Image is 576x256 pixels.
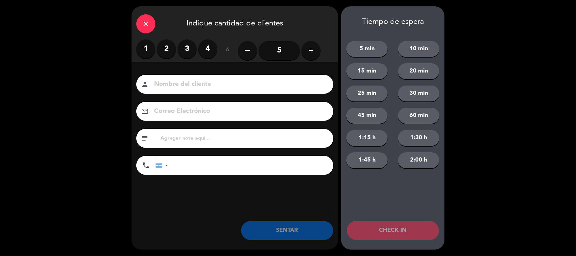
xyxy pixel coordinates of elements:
[302,41,321,60] button: add
[153,79,325,90] input: Nombre del cliente
[398,63,439,79] button: 20 min
[307,47,315,54] i: add
[178,39,197,59] label: 3
[398,130,439,146] button: 1:30 h
[142,20,150,28] i: close
[198,39,217,59] label: 4
[217,39,238,62] div: ó
[346,41,388,57] button: 5 min
[141,80,149,88] i: person
[398,152,439,168] button: 2:00 h
[346,130,388,146] button: 1:15 h
[238,41,257,60] button: remove
[156,156,170,175] div: Argentina: +54
[398,108,439,124] button: 60 min
[153,106,325,117] input: Correo Electrónico
[346,108,388,124] button: 45 min
[132,6,338,39] div: Indique cantidad de clientes
[341,17,444,27] div: Tiempo de espera
[244,47,251,54] i: remove
[142,162,150,169] i: phone
[160,134,329,143] input: Agregar nota aquí...
[141,135,149,142] i: subject
[346,86,388,101] button: 25 min
[136,39,155,59] label: 1
[241,221,333,240] button: SENTAR
[398,41,439,57] button: 10 min
[346,63,388,79] button: 15 min
[346,152,388,168] button: 1:45 h
[398,86,439,101] button: 30 min
[157,39,176,59] label: 2
[347,221,439,240] button: CHECK IN
[141,107,149,115] i: email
